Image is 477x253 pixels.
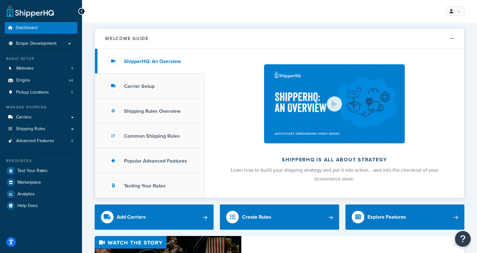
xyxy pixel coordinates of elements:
span: Dashboard [16,25,38,31]
span: Pickup Locations [16,90,49,95]
a: Analytics [5,188,77,200]
span: Websites [16,66,34,71]
h3: Carrier Setup [124,83,155,89]
h2: Welcome Guide [105,36,149,41]
h3: Common Shipping Rules [124,133,180,139]
li: Origins [5,75,77,86]
div: Basic Setup [5,56,77,61]
h3: Shipping Rules Overview [124,108,180,114]
a: Marketplace [5,177,77,188]
li: Websites [5,63,77,74]
img: ShipperHQ is all about strategy [264,64,405,143]
span: 44 [69,78,73,83]
span: Carriers [16,115,32,120]
a: Origins44 [5,75,77,86]
span: Advanced Features [16,138,54,144]
a: Websites4 [5,63,77,74]
li: Advanced Features [5,135,77,147]
h3: Popular Advanced Features [124,158,187,164]
a: Shipping Rules [5,123,77,135]
span: Shipping Rules [16,126,45,132]
a: Create Rules [220,204,339,230]
a: Pickup Locations5 [5,87,77,98]
a: Test Your Rates [5,165,77,176]
div: Create Rules [242,213,271,221]
span: 4 [71,66,73,71]
a: Carriers [5,112,77,123]
button: Open Resource Center [455,231,471,247]
div: Manage Shipping [5,105,77,110]
h3: Testing Your Rates [124,183,166,189]
h3: ShipperHQ: An Overview [124,59,181,64]
a: Explore Features [345,204,464,230]
div: Add Carriers [117,213,146,221]
div: Explore Features [368,213,406,221]
button: Welcome Guide [95,29,464,49]
a: Add Carriers [95,204,214,230]
div: Resources [5,158,77,164]
h2: ShipperHQ is all about strategy [221,157,447,163]
span: Origins [16,78,30,83]
a: Advanced Features4 [5,135,77,147]
span: Test Your Rates [17,168,48,174]
a: Dashboard [5,22,77,34]
span: Help Docs [17,203,38,209]
a: Help Docs [5,200,77,211]
li: Pickup Locations [5,87,77,98]
span: 4 [71,138,73,144]
span: 5 [71,90,73,95]
span: Marketplace [17,180,41,185]
span: Scope: Development [16,41,56,46]
span: Learn how to build your shipping strategy and put it into action… and into the checkout of your e... [231,166,438,182]
span: Analytics [17,192,35,197]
